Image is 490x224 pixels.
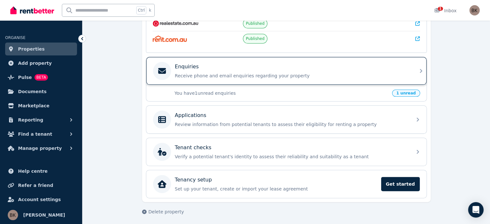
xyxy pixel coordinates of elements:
[5,113,77,126] button: Reporting
[153,35,187,42] img: Rent.com.au
[149,8,151,13] span: k
[246,21,264,26] span: Published
[18,116,43,124] span: Reporting
[146,170,427,198] a: Tenancy setupSet up your tenant, create or import your lease agreementGet started
[468,202,484,218] div: Open Intercom Messenger
[18,144,62,152] span: Manage property
[5,57,77,70] a: Add property
[142,209,184,215] button: Delete property
[18,181,53,189] span: Refer a friend
[5,71,77,84] a: PulseBETA
[175,144,212,151] p: Tenant checks
[5,128,77,141] button: Find a tenant
[392,90,420,97] span: 1 unread
[18,59,52,67] span: Add property
[5,35,25,40] span: ORGANISE
[5,193,77,206] a: Account settings
[34,74,48,81] span: BETA
[175,186,377,192] p: Set up your tenant, create or import your lease agreement
[18,196,61,203] span: Account settings
[18,102,49,110] span: Marketplace
[438,7,443,11] span: 1
[146,138,427,166] a: Tenant checksVerify a potential tenant's identity to assess their reliability and suitability as ...
[175,90,389,96] p: You have 1 unread enquiries
[5,165,77,178] a: Help centre
[18,45,45,53] span: Properties
[149,209,184,215] span: Delete property
[175,112,207,119] p: Applications
[8,210,18,220] img: Benjamin Kelly
[18,167,48,175] span: Help centre
[146,57,427,85] a: EnquiriesReceive phone and email enquiries regarding your property
[381,177,420,191] span: Get started
[175,121,408,128] p: Review information from potential tenants to assess their eligibility for renting a property
[18,130,52,138] span: Find a tenant
[18,88,47,95] span: Documents
[469,5,480,15] img: Benjamin Kelly
[23,211,65,219] span: [PERSON_NAME]
[136,6,146,15] span: Ctrl
[175,73,408,79] p: Receive phone and email enquiries regarding your property
[18,73,32,81] span: Pulse
[175,176,212,184] p: Tenancy setup
[175,63,199,71] p: Enquiries
[246,36,264,41] span: Published
[146,106,427,133] a: ApplicationsReview information from potential tenants to assess their eligibility for renting a p...
[10,5,54,15] img: RentBetter
[5,142,77,155] button: Manage property
[434,7,456,14] div: Inbox
[175,153,408,160] p: Verify a potential tenant's identity to assess their reliability and suitability as a tenant
[5,179,77,192] a: Refer a friend
[153,20,199,27] img: RealEstate.com.au
[5,85,77,98] a: Documents
[5,43,77,55] a: Properties
[5,99,77,112] a: Marketplace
